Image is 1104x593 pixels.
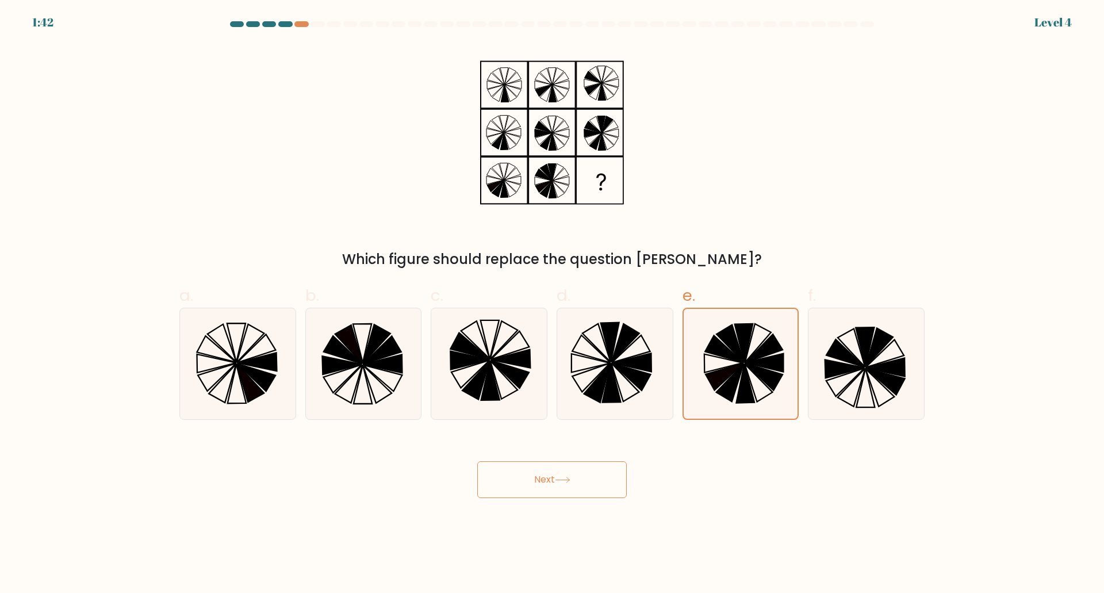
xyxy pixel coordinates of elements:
[683,284,695,307] span: e.
[179,284,193,307] span: a.
[431,284,443,307] span: c.
[305,284,319,307] span: b.
[808,284,816,307] span: f.
[186,249,918,270] div: Which figure should replace the question [PERSON_NAME]?
[557,284,570,307] span: d.
[1034,14,1072,31] div: Level 4
[32,14,53,31] div: 1:42
[477,461,627,498] button: Next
